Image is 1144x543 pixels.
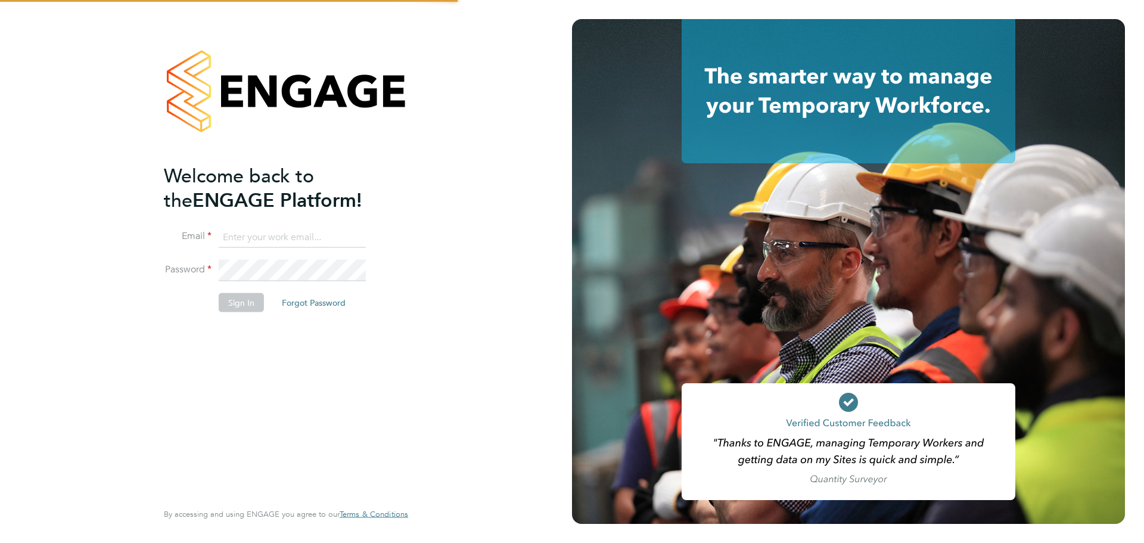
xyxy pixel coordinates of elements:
a: Terms & Conditions [340,510,408,519]
button: Sign In [219,293,264,312]
button: Forgot Password [272,293,355,312]
span: By accessing and using ENGAGE you agree to our [164,509,408,519]
input: Enter your work email... [219,226,366,248]
span: Welcome back to the [164,164,314,212]
label: Password [164,263,212,276]
label: Email [164,230,212,243]
h2: ENGAGE Platform! [164,163,396,212]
